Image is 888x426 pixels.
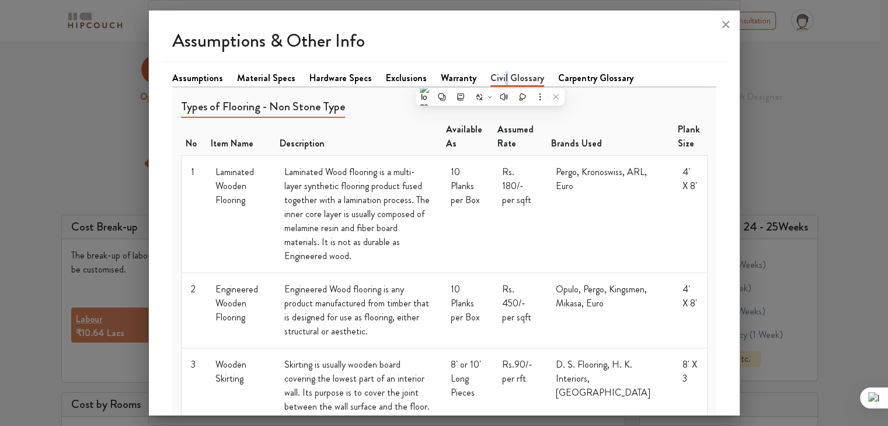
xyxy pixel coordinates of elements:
[386,71,427,85] a: Exclusions
[237,71,295,85] a: Material Specs
[181,348,206,423] td: 3
[673,273,707,348] td: 4' X 8'
[172,71,223,85] a: Assumptions
[546,155,673,273] td: Pergo, Kronoswiss, ARL, Euro
[206,155,275,273] td: Laminated Wooden Flooring
[181,118,206,156] th: No
[275,155,441,273] td: Laminated Wood flooring is a multi-layer synthetic flooring product fused together with a laminat...
[493,155,546,273] td: Rs. 180/- per sqft
[441,71,476,85] a: Warranty
[546,273,673,348] td: Opulo, Pergo, Kingsmen, Mikasa, Euro
[181,155,206,273] td: 1
[181,100,345,118] h5: Types of Flooring - Non Stone Type
[206,118,275,156] th: Item Name
[441,348,492,423] td: 8' or 10' Long Pieces
[493,348,546,423] td: Rs.90/- per rft
[490,71,544,87] a: Civil Glossary
[558,71,633,85] a: Carpentry Glossary
[206,348,275,423] td: Wooden Skirting
[673,155,707,273] td: 4' X 8'
[163,20,726,61] h1: Assumptions & Other Info
[275,348,441,423] td: Skirting is usually wooden board covering the lowest part of an interior wall. Its purpose is to ...
[275,118,441,156] th: Description
[181,273,206,348] td: 2
[546,118,673,156] th: Brands Used
[309,71,372,85] a: Hardware Specs
[441,155,492,273] td: 10 Planks per Box
[546,348,673,423] td: D. S. Flooring, H. K. Interiors, [GEOGRAPHIC_DATA]
[493,273,546,348] td: Rs. 450/- per sqft
[673,348,707,423] td: 8' X 3
[441,273,492,348] td: 10 Planks per Box
[206,273,275,348] td: Engineered Wooden Flooring
[441,118,492,156] th: Available As
[493,118,546,156] th: Assumed Rate
[275,273,441,348] td: Engineered Wood flooring is any product manufactured from timber that is designed for use as floo...
[673,118,707,156] th: Plank Size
